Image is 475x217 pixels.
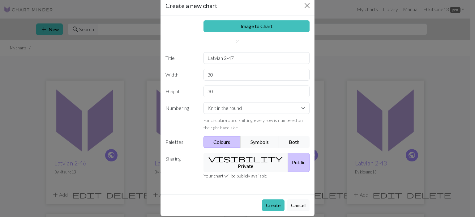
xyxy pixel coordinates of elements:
[240,136,279,148] button: Symbols
[302,1,312,10] button: Close
[165,1,217,10] h5: Create a new chart
[162,69,200,81] label: Width
[279,136,310,148] button: Both
[262,199,285,211] button: Create
[162,52,200,64] label: Title
[162,86,200,97] label: Height
[162,153,200,172] label: Sharing
[203,173,267,178] small: Your chart will be publicly available
[203,20,310,32] a: Image to Chart
[203,118,303,130] small: For circular/round knitting, every row is numbered on the right hand side.
[203,153,289,172] button: Private
[162,102,200,131] label: Numbering
[203,136,241,148] button: Colours
[287,199,310,211] button: Cancel
[288,153,310,172] button: Public
[208,154,283,163] span: visibility
[162,136,200,148] label: Palettes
